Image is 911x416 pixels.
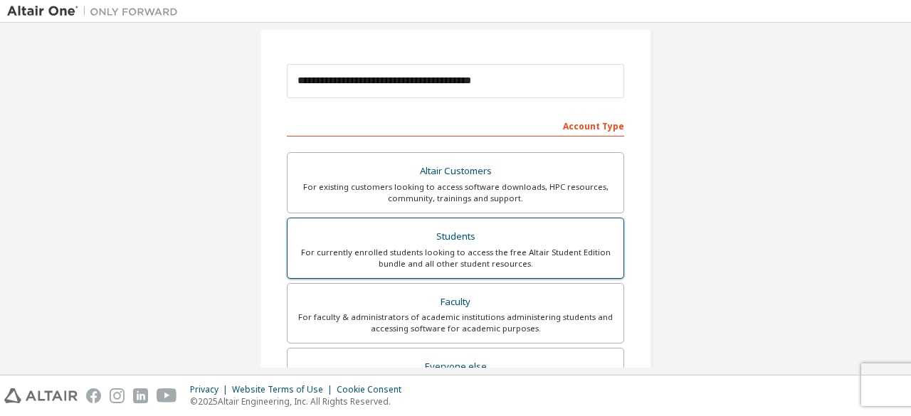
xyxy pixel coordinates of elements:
[296,161,615,181] div: Altair Customers
[86,388,101,403] img: facebook.svg
[157,388,177,403] img: youtube.svg
[232,384,337,395] div: Website Terms of Use
[190,384,232,395] div: Privacy
[337,384,410,395] div: Cookie Consent
[4,388,78,403] img: altair_logo.svg
[190,395,410,407] p: © 2025 Altair Engineering, Inc. All Rights Reserved.
[110,388,125,403] img: instagram.svg
[296,311,615,334] div: For faculty & administrators of academic institutions administering students and accessing softwa...
[287,114,624,137] div: Account Type
[296,357,615,377] div: Everyone else
[133,388,148,403] img: linkedin.svg
[7,4,185,18] img: Altair One
[296,292,615,312] div: Faculty
[296,181,615,204] div: For existing customers looking to access software downloads, HPC resources, community, trainings ...
[296,227,615,247] div: Students
[296,247,615,270] div: For currently enrolled students looking to access the free Altair Student Edition bundle and all ...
